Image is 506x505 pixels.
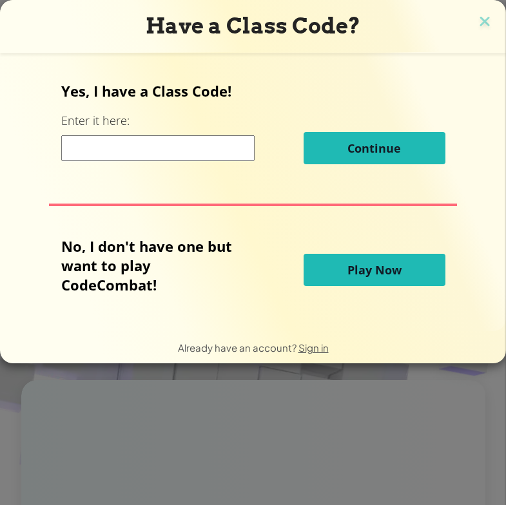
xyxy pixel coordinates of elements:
[298,341,329,354] a: Sign in
[61,236,239,294] p: No, I don't have one but want to play CodeCombat!
[347,262,402,278] span: Play Now
[61,113,130,129] label: Enter it here:
[476,13,493,32] img: close icon
[178,341,298,354] span: Already have an account?
[304,132,445,164] button: Continue
[146,13,360,39] span: Have a Class Code?
[304,254,445,286] button: Play Now
[347,140,401,156] span: Continue
[61,81,445,100] p: Yes, I have a Class Code!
